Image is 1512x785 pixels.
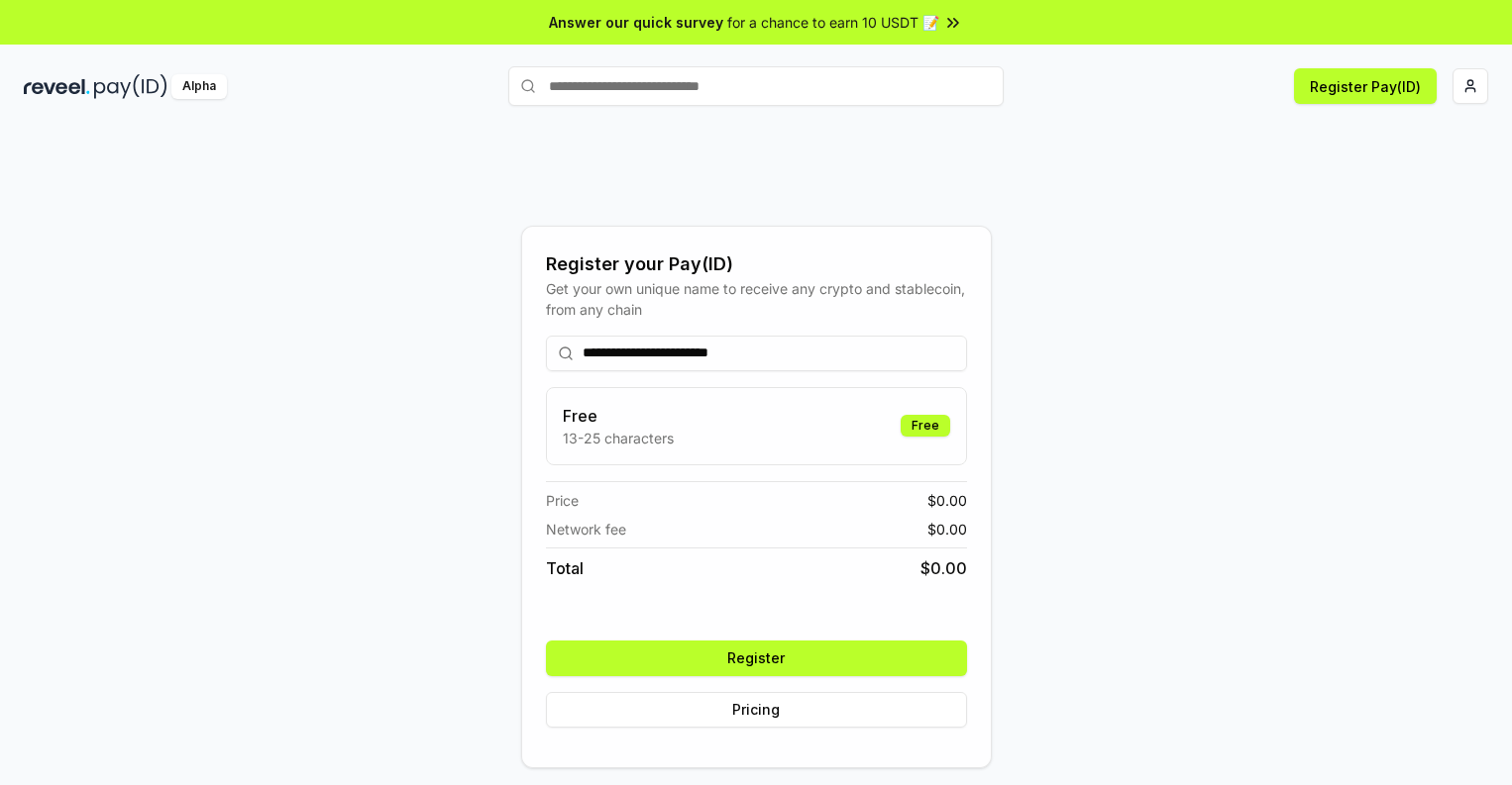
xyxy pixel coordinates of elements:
[546,490,579,511] span: Price
[94,74,167,99] img: pay_id
[563,428,674,448] p: 13-25 characters
[901,415,950,437] div: Free
[920,556,967,580] span: $ 0.00
[546,278,967,320] div: Get your own unique name to receive any crypto and stablecoin, from any chain
[171,74,227,99] div: Alpha
[24,74,90,99] img: reveel_dark
[546,692,967,728] button: Pricing
[546,640,967,676] button: Register
[927,519,967,540] span: $ 0.00
[727,12,939,33] span: for a chance to earn 10 USDT 📝
[1294,68,1437,104] button: Register Pay(ID)
[549,12,723,33] span: Answer our quick survey
[546,519,626,540] span: Network fee
[546,556,584,580] span: Total
[563,404,674,428] h3: Free
[546,250,967,278] div: Register your Pay(ID)
[927,490,967,511] span: $ 0.00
